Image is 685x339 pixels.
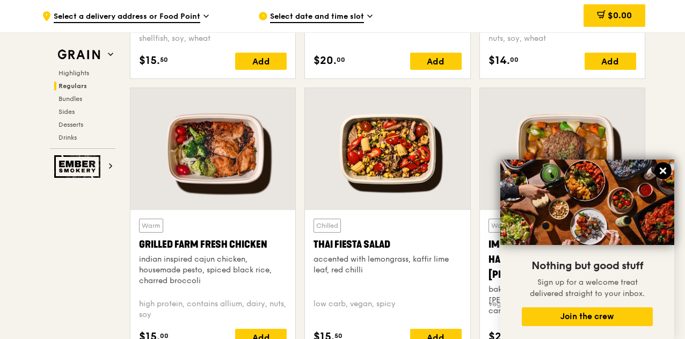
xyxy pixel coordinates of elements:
span: Nothing but good stuff [531,259,643,272]
img: Grain web logo [54,45,104,64]
span: Sides [59,108,75,116]
div: indian inspired cajun chicken, housemade pesto, spiced black rice, charred broccoli [139,254,287,286]
div: Add [585,53,636,70]
span: 00 [510,55,519,64]
div: vegetarian, contains allium, barley, egg, nuts, soy, wheat [489,23,636,44]
div: accented with lemongrass, kaffir lime leaf, red chilli [314,254,461,276]
span: Bundles [59,95,82,103]
span: Highlights [59,69,89,77]
span: Sign up for a welcome treat delivered straight to your inbox. [530,278,645,298]
div: high protein, contains allium, dairy, nuts, soy [139,299,287,320]
div: Warm [139,219,163,233]
span: Desserts [59,121,83,128]
span: $14. [489,53,510,69]
div: Chilled [314,219,341,233]
span: 50 [160,55,168,64]
div: Impossible Ground Beef Hamburg with Japanese [PERSON_NAME] [489,237,636,282]
div: high protein, spicy, contains allium, shellfish, soy, wheat [139,23,287,44]
img: Ember Smokery web logo [54,155,104,178]
div: low carb, vegan, spicy [314,299,461,320]
button: Close [654,162,672,179]
span: Select a delivery address or Food Point [54,11,200,23]
div: Grilled Farm Fresh Chicken [139,237,287,252]
span: 00 [337,55,345,64]
div: Warm [489,219,513,233]
img: DSC07876-Edit02-Large.jpeg [500,160,674,245]
div: vegan, contains allium, soy, wheat [489,299,636,320]
span: Drinks [59,134,77,141]
div: Thai Fiesta Salad [314,237,461,252]
div: Add [410,53,462,70]
div: pescatarian, contains egg, soy, wheat [314,23,461,44]
div: baked Impossible hamburg, Japanese [PERSON_NAME], poached okra and carrots [489,284,636,316]
span: Regulars [59,82,87,90]
span: $15. [139,53,160,69]
span: $20. [314,53,337,69]
button: Join the crew [522,307,653,326]
span: $0.00 [608,10,632,20]
span: Select date and time slot [270,11,364,23]
div: Add [235,53,287,70]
